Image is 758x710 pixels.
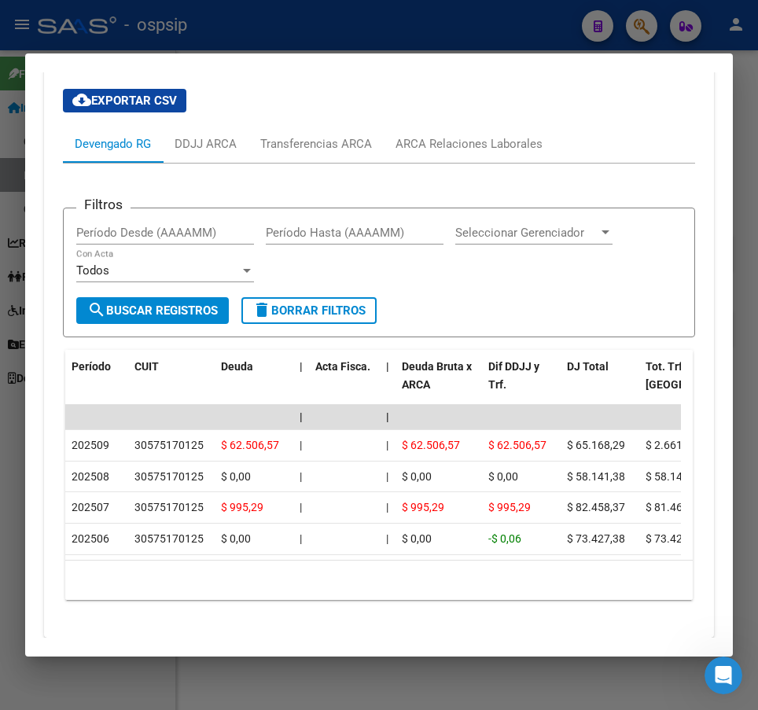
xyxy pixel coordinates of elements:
[402,439,460,451] span: $ 62.506,57
[488,439,546,451] span: $ 62.506,57
[402,470,432,483] span: $ 0,00
[134,530,204,548] div: 30575170125
[396,350,482,419] datatable-header-cell: Deuda Bruta x ARCA
[309,350,380,419] datatable-header-cell: Acta Fisca.
[175,135,237,153] div: DDJJ ARCA
[646,439,697,451] span: $ 2.661,72
[567,532,625,545] span: $ 73.427,38
[72,439,109,451] span: 202509
[293,350,309,419] datatable-header-cell: |
[482,350,561,419] datatable-header-cell: Dif DDJJ y Trf.
[315,360,370,373] span: Acta Fisca.
[221,360,253,373] span: Deuda
[488,360,539,391] span: Dif DDJJ y Trf.
[221,501,263,513] span: $ 995,29
[44,51,714,638] div: Aportes y Contribuciones del Afiliado: 20419199177
[646,501,704,513] span: $ 81.463,08
[567,439,625,451] span: $ 65.168,29
[300,501,302,513] span: |
[76,263,109,278] span: Todos
[380,350,396,419] datatable-header-cell: |
[402,532,432,545] span: $ 0,00
[402,501,444,513] span: $ 995,29
[300,439,302,451] span: |
[241,297,377,324] button: Borrar Filtros
[561,350,639,419] datatable-header-cell: DJ Total
[134,468,204,486] div: 30575170125
[215,350,293,419] datatable-header-cell: Deuda
[76,196,131,213] h3: Filtros
[128,350,215,419] datatable-header-cell: CUIT
[386,360,389,373] span: |
[300,410,303,423] span: |
[488,501,531,513] span: $ 995,29
[646,470,704,483] span: $ 58.141,38
[134,360,159,373] span: CUIT
[455,226,598,240] span: Seleccionar Gerenciador
[646,360,752,391] span: Tot. Trf. [GEOGRAPHIC_DATA]
[252,303,366,318] span: Borrar Filtros
[87,300,106,319] mat-icon: search
[386,410,389,423] span: |
[567,470,625,483] span: $ 58.141,38
[567,360,609,373] span: DJ Total
[65,350,128,419] datatable-header-cell: Período
[87,303,218,318] span: Buscar Registros
[252,300,271,319] mat-icon: delete
[75,135,151,153] div: Devengado RG
[396,135,543,153] div: ARCA Relaciones Laborales
[386,501,388,513] span: |
[72,470,109,483] span: 202508
[221,532,251,545] span: $ 0,00
[76,297,229,324] button: Buscar Registros
[488,470,518,483] span: $ 0,00
[72,501,109,513] span: 202507
[221,439,279,451] span: $ 62.506,57
[72,532,109,545] span: 202506
[386,439,388,451] span: |
[72,90,91,109] mat-icon: cloud_download
[72,360,111,373] span: Período
[260,135,372,153] div: Transferencias ARCA
[567,501,625,513] span: $ 82.458,37
[705,657,742,694] iframe: Intercom live chat
[386,470,388,483] span: |
[134,498,204,517] div: 30575170125
[386,532,388,545] span: |
[72,94,177,108] span: Exportar CSV
[300,470,302,483] span: |
[300,532,302,545] span: |
[63,89,186,112] button: Exportar CSV
[639,350,718,419] datatable-header-cell: Tot. Trf. Bruto
[221,470,251,483] span: $ 0,00
[488,532,521,545] span: -$ 0,06
[134,436,204,454] div: 30575170125
[646,532,704,545] span: $ 73.427,44
[300,360,303,373] span: |
[402,360,472,391] span: Deuda Bruta x ARCA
